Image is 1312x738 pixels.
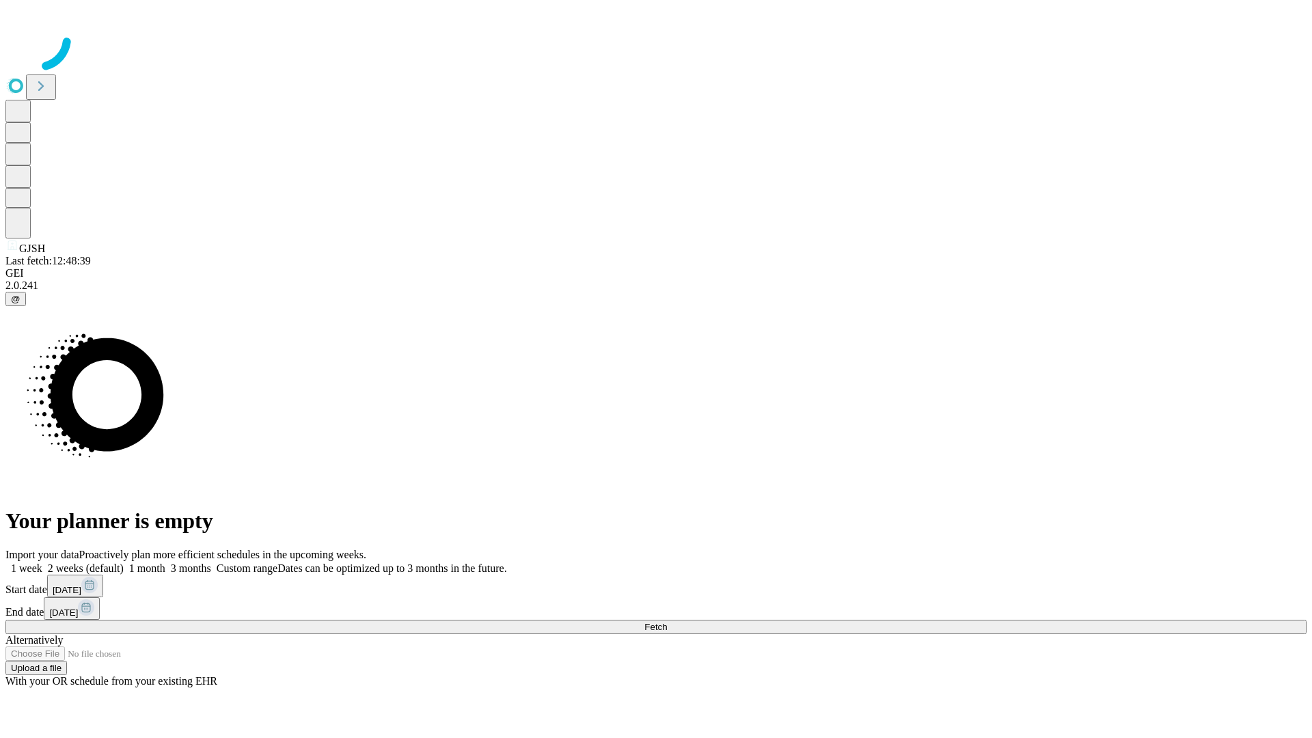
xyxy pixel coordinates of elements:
[644,622,667,632] span: Fetch
[79,549,366,560] span: Proactively plan more efficient schedules in the upcoming weeks.
[49,607,78,618] span: [DATE]
[5,292,26,306] button: @
[53,585,81,595] span: [DATE]
[129,562,165,574] span: 1 month
[5,597,1307,620] div: End date
[5,620,1307,634] button: Fetch
[5,634,63,646] span: Alternatively
[5,575,1307,597] div: Start date
[11,294,20,304] span: @
[19,243,45,254] span: GJSH
[48,562,124,574] span: 2 weeks (default)
[11,562,42,574] span: 1 week
[5,255,91,266] span: Last fetch: 12:48:39
[5,279,1307,292] div: 2.0.241
[44,597,100,620] button: [DATE]
[5,267,1307,279] div: GEI
[5,661,67,675] button: Upload a file
[5,549,79,560] span: Import your data
[171,562,211,574] span: 3 months
[5,675,217,687] span: With your OR schedule from your existing EHR
[277,562,506,574] span: Dates can be optimized up to 3 months in the future.
[5,508,1307,534] h1: Your planner is empty
[47,575,103,597] button: [DATE]
[217,562,277,574] span: Custom range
